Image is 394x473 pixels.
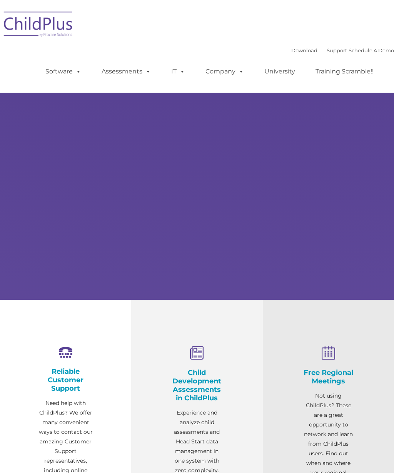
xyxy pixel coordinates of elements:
[164,64,193,79] a: IT
[291,47,394,53] font: |
[291,47,317,53] a: Download
[94,64,159,79] a: Assessments
[198,64,252,79] a: Company
[308,64,381,79] a: Training Scramble!!
[257,64,303,79] a: University
[301,368,356,385] h4: Free Regional Meetings
[327,47,347,53] a: Support
[38,64,89,79] a: Software
[38,367,93,393] h4: Reliable Customer Support
[170,368,224,402] h4: Child Development Assessments in ChildPlus
[349,47,394,53] a: Schedule A Demo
